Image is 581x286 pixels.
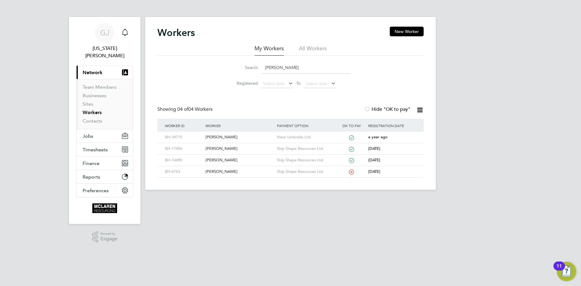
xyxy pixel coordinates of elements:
[157,27,195,39] h2: Workers
[83,101,93,107] a: Sites
[83,93,106,98] a: Businesses
[163,166,204,177] div: BH-6763
[390,27,424,36] button: New Worker
[92,231,118,243] a: Powered byEngage
[77,143,133,156] button: Timesheets
[76,23,133,59] a: GJ[US_STATE][PERSON_NAME]
[69,17,140,224] nav: Main navigation
[275,132,336,143] div: Nasa Umbrella Ltd
[77,129,133,143] button: Jobs
[204,119,275,133] div: Worker
[83,110,102,115] a: Workers
[83,147,108,153] span: Timesheets
[83,188,109,193] span: Preferences
[83,160,100,166] span: Finance
[157,106,214,113] div: Showing
[367,119,418,133] div: Registration Date
[77,66,133,79] button: Network
[76,45,133,59] span: Georgia Jesson
[76,203,133,213] a: Go to home page
[336,119,367,133] div: OK to pay
[275,143,336,154] div: Ship Shape Resources Ltd
[368,157,380,163] span: [DATE]
[77,156,133,170] button: Finance
[163,143,418,148] a: BH-17496[PERSON_NAME]Ship Shape Resources Ltd[DATE]
[163,154,418,159] a: BH-14490[PERSON_NAME]Ship Shape Resources Ltd[DATE]
[100,236,117,242] span: Engage
[100,231,117,236] span: Powered by
[83,84,117,90] a: Team Members
[204,155,275,166] div: [PERSON_NAME]
[275,155,336,166] div: Ship Shape Resources Ltd
[368,169,380,174] span: [DATE]
[231,65,258,70] label: Search
[163,132,204,143] div: BH-34715
[163,155,204,166] div: BH-14490
[163,166,418,171] a: BH-6763[PERSON_NAME]Ship Shape Resources Ltd[DATE]
[163,131,418,136] a: BH-34715[PERSON_NAME]Nasa Umbrella Ltda year ago
[77,184,133,197] button: Preferences
[364,106,410,112] label: Hide "OK to pay"
[163,119,204,133] div: Worker ID
[77,170,133,183] button: Reports
[177,106,188,112] span: 04 of
[204,143,275,154] div: [PERSON_NAME]
[83,174,100,180] span: Reports
[83,70,103,75] span: Network
[204,132,275,143] div: [PERSON_NAME]
[263,81,285,86] span: Select date
[557,262,576,281] button: Open Resource Center, 11 new notifications
[275,119,336,133] div: Payment Option
[231,81,258,86] label: Registered
[262,62,350,74] input: Name, email or phone number
[92,203,117,213] img: mclaren-logo-retina.png
[177,106,212,112] span: 04 Workers
[299,45,327,56] li: All Workers
[83,118,102,124] a: Contacts
[254,45,284,56] li: My Workers
[163,143,204,154] div: BH-17496
[77,79,133,129] div: Network
[556,266,562,274] div: 11
[204,166,275,177] div: [PERSON_NAME]
[275,166,336,177] div: Ship Shape Resources Ltd
[294,79,302,87] span: To
[83,133,93,139] span: Jobs
[368,146,380,151] span: [DATE]
[100,29,110,37] span: GJ
[368,134,388,140] span: a year ago
[306,81,327,86] span: Select date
